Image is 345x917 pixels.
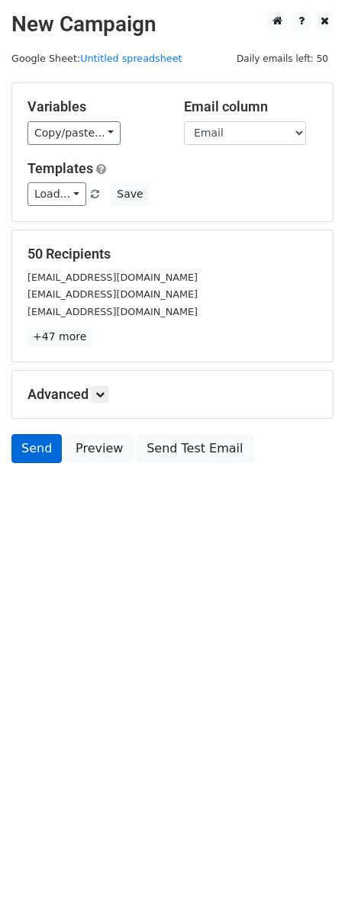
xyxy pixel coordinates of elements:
[27,121,121,145] a: Copy/paste...
[11,11,334,37] h2: New Campaign
[27,272,198,283] small: [EMAIL_ADDRESS][DOMAIN_NAME]
[231,50,334,67] span: Daily emails left: 50
[27,386,318,403] h5: Advanced
[137,434,253,463] a: Send Test Email
[27,182,86,206] a: Load...
[27,246,318,262] h5: 50 Recipients
[27,306,198,317] small: [EMAIL_ADDRESS][DOMAIN_NAME]
[27,288,198,300] small: [EMAIL_ADDRESS][DOMAIN_NAME]
[11,434,62,463] a: Send
[110,182,150,206] button: Save
[27,98,161,115] h5: Variables
[269,844,345,917] iframe: Chat Widget
[231,53,334,64] a: Daily emails left: 50
[27,160,93,176] a: Templates
[66,434,133,463] a: Preview
[27,327,92,346] a: +47 more
[80,53,182,64] a: Untitled spreadsheet
[184,98,318,115] h5: Email column
[11,53,182,64] small: Google Sheet:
